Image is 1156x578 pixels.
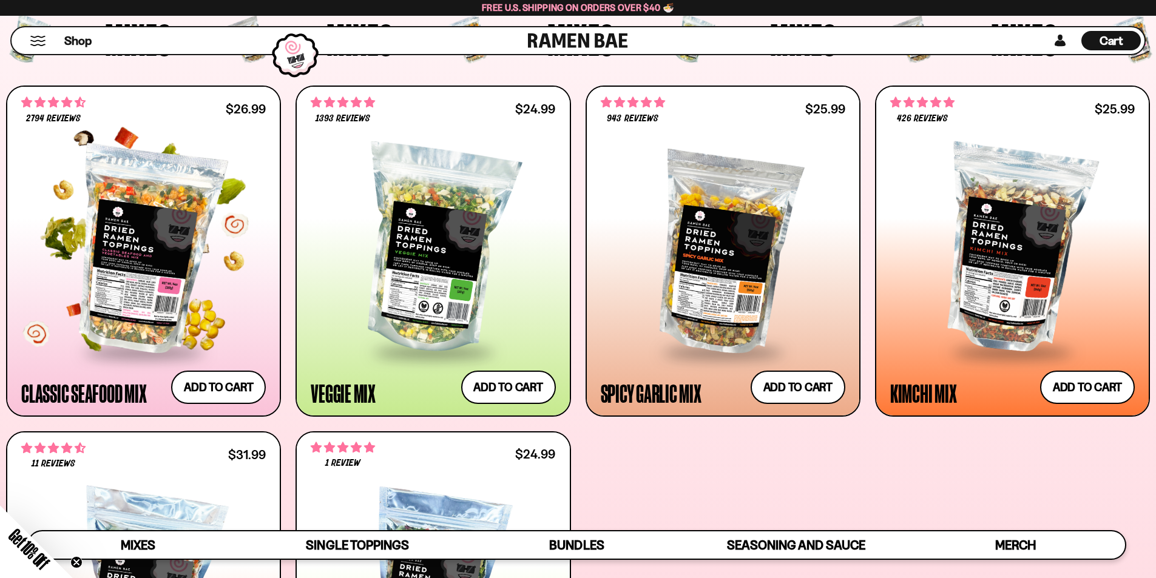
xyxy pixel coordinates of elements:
[64,33,92,49] span: Shop
[601,95,665,110] span: 4.75 stars
[601,382,701,404] div: Spicy Garlic Mix
[686,531,905,559] a: Seasoning and Sauce
[248,531,467,559] a: Single Toppings
[751,371,845,404] button: Add to cart
[607,114,658,124] span: 943 reviews
[6,86,281,417] a: 4.68 stars 2794 reviews $26.99 Classic Seafood Mix Add to cart
[995,537,1036,553] span: Merch
[1095,103,1135,115] div: $25.99
[70,556,83,568] button: Close teaser
[21,382,146,404] div: Classic Seafood Mix
[515,448,555,460] div: $24.99
[121,537,155,553] span: Mixes
[906,531,1125,559] a: Merch
[171,371,266,404] button: Add to cart
[467,531,686,559] a: Bundles
[727,537,865,553] span: Seasoning and Sauce
[586,86,860,417] a: 4.75 stars 943 reviews $25.99 Spicy Garlic Mix Add to cart
[890,382,957,404] div: Kimchi Mix
[311,440,375,455] span: 5.00 stars
[311,382,376,404] div: Veggie Mix
[5,525,53,573] span: Get 10% Off
[482,2,674,13] span: Free U.S. Shipping on Orders over $40 🍜
[228,449,266,460] div: $31.99
[1040,371,1135,404] button: Add to cart
[64,31,92,50] a: Shop
[226,103,266,115] div: $26.99
[311,95,375,110] span: 4.76 stars
[461,371,556,404] button: Add to cart
[890,95,955,110] span: 4.76 stars
[316,114,370,124] span: 1393 reviews
[21,95,86,110] span: 4.68 stars
[805,103,845,115] div: $25.99
[1100,33,1123,48] span: Cart
[30,36,46,46] button: Mobile Menu Trigger
[897,114,948,124] span: 426 reviews
[29,531,248,559] a: Mixes
[1081,27,1141,54] div: Cart
[32,459,75,469] span: 11 reviews
[325,459,360,468] span: 1 review
[21,440,86,456] span: 4.64 stars
[306,537,408,553] span: Single Toppings
[26,114,81,124] span: 2794 reviews
[549,537,604,553] span: Bundles
[296,86,570,417] a: 4.76 stars 1393 reviews $24.99 Veggie Mix Add to cart
[515,103,555,115] div: $24.99
[875,86,1150,417] a: 4.76 stars 426 reviews $25.99 Kimchi Mix Add to cart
